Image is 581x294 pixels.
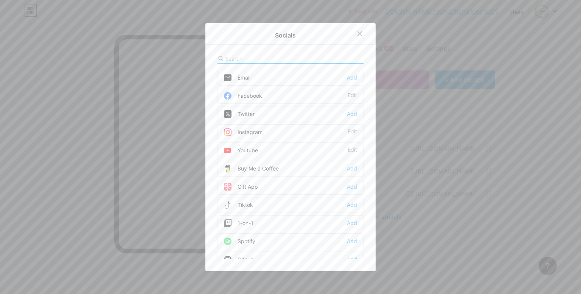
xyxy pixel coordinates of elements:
[347,219,357,227] div: Add
[275,31,296,40] div: Socials
[347,183,357,191] div: Add
[224,147,258,154] div: Youtube
[348,128,357,136] div: Edit
[224,110,255,118] div: Twitter
[347,165,357,172] div: Add
[348,92,357,100] div: Edit
[224,256,254,263] div: Github
[224,165,279,172] div: Buy Me a Coffee
[224,74,250,81] div: Email
[224,183,258,191] div: Gift App
[224,219,253,227] div: 1-on-1
[347,74,357,81] div: Add
[224,201,253,209] div: Tiktok
[225,55,309,63] input: Search
[347,256,357,263] div: Add
[347,238,357,245] div: Add
[224,128,263,136] div: Instagram
[347,110,357,118] div: Add
[224,238,255,245] div: Spotify
[347,201,357,209] div: Add
[348,147,357,154] div: Edit
[224,92,262,100] div: Facebook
